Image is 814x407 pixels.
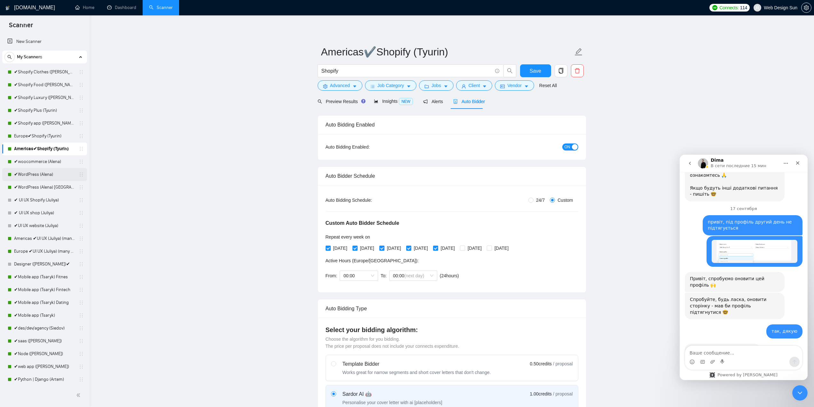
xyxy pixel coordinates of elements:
[326,234,370,240] span: Repeat every week on
[438,245,457,252] span: [DATE]
[4,20,38,34] span: Scanner
[79,198,84,203] span: holder
[326,299,578,318] div: Auto Bidding Type
[495,69,499,73] span: info-circle
[14,347,75,360] a: ✔Node ([PERSON_NAME])
[5,117,105,137] div: Привіт, спробуємо оновити цей профіль 🙌
[87,170,123,184] div: так, дякую
[14,322,75,335] a: ✔des/dev/agency (Siedov)
[14,335,75,347] a: ✔saas ([PERSON_NAME])
[5,61,123,81] div: artemrasenko@webdesignsun.com говорит…
[712,5,717,10] img: upwork-logo.png
[326,143,410,151] div: Auto Bidding Enabled:
[680,155,808,380] iframe: Intercom live chat
[79,210,84,216] span: holder
[79,159,84,164] span: holder
[14,258,75,271] a: Designer ([PERSON_NAME])✔
[14,142,75,155] a: Americas✔Shopify (Tyurin)
[5,170,123,189] div: artemrasenko@webdesignsun.com говорит…
[14,232,75,245] a: Americas ✔UI UX (Juliya) (many posts)
[79,287,84,292] span: holder
[79,69,84,75] span: holder
[524,84,529,89] span: caret-down
[79,364,84,369] span: holder
[503,64,516,77] button: search
[5,138,105,165] div: Спробуйте, будь ласка, оновити сторінку - мав би профіль підтягнутися 🤓
[14,181,75,194] a: ✔WordPress (Alena) [GEOGRAPHIC_DATA]
[110,202,120,212] button: Отправить сообщение…
[411,245,431,252] span: [DATE]
[574,48,583,56] span: edit
[326,273,337,278] span: From:
[407,84,411,89] span: caret-down
[352,84,357,89] span: caret-down
[326,219,399,227] h5: Custom Auto Bidder Schedule
[419,80,454,91] button: folderJobscaret-down
[507,82,521,89] span: Vendor
[14,373,75,386] a: ✔Python | Django (Artem)
[801,5,811,10] a: setting
[14,309,75,322] a: ✔Mobile app (Tsaryk)
[79,82,84,87] span: holder
[107,5,136,10] a: dashboardDashboard
[326,325,578,334] h4: Select your bidding algorithm:
[14,155,75,168] a: ✔woocommerce (Alena)
[331,245,350,252] span: [DATE]
[462,84,466,89] span: user
[553,391,573,397] span: / proposal
[456,80,493,91] button: userClientcaret-down
[533,197,547,204] span: 24/7
[571,68,583,74] span: delete
[14,130,75,142] a: Europe✔Shopify (Tyurin)
[423,99,443,104] span: Alerts
[374,99,413,104] span: Insights
[14,168,75,181] a: ✔WordPress (Alena)
[28,64,118,77] div: привіт, під профіль другий день не підтягується
[79,236,84,241] span: holder
[423,99,428,104] span: notification
[30,205,36,210] button: Добавить вложение
[14,245,75,258] a: Europe ✔UI UX (Juliya) (many posts)
[469,82,480,89] span: Client
[404,273,424,278] span: (next day)
[520,64,551,77] button: Save
[740,4,747,11] span: 114
[14,66,75,78] a: ✔Shopify Clothes ([PERSON_NAME])
[482,84,487,89] span: caret-down
[14,78,75,91] a: ✔Shopify Food ([PERSON_NAME])
[14,207,75,219] a: ✔ UI UX shop (Juliya)
[323,84,328,89] span: setting
[393,271,433,281] span: 00:00
[801,3,811,13] button: setting
[358,245,377,252] span: [DATE]
[318,99,322,104] span: search
[343,390,442,398] div: Sardor AI 🤖
[453,99,458,104] span: robot
[2,35,87,48] li: New Scanner
[326,337,459,349] span: Choose the algorithm for you bidding. The price per proposal does not include your connects expen...
[318,99,364,104] span: Preview Results
[321,44,573,60] input: Scanner name...
[75,5,94,10] a: homeHome
[343,360,491,368] div: Template Bidder
[14,283,75,296] a: ✔Mobile app (Tsaryk) Fintech
[149,5,173,10] a: searchScanner
[79,121,84,126] span: holder
[79,134,84,139] span: holder
[5,138,123,170] div: Dima говорит…
[5,191,122,202] textarea: Ваше сообщение...
[326,197,410,204] div: Auto Bidding Schedule:
[10,142,100,161] div: Спробуйте, будь ласка, оновити сторінку - мав би профіль підтягнутися 🤓
[453,99,485,104] span: Auto Bidder
[14,91,75,104] a: ✔Shopify Luxury ([PERSON_NAME])
[539,82,557,89] a: Reset All
[79,351,84,356] span: holder
[5,3,10,13] img: logo
[79,313,84,318] span: holder
[79,326,84,331] span: holder
[79,249,84,254] span: holder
